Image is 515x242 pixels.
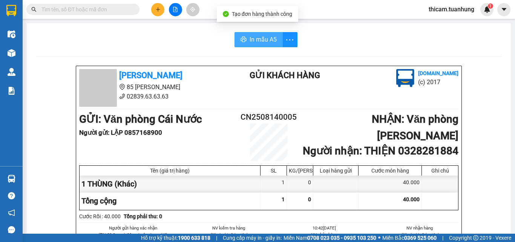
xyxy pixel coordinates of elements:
span: In mẫu A5 [250,35,277,44]
li: NV kiểm tra hàng [190,225,268,231]
span: Tổng cộng [81,196,116,205]
input: Tìm tên, số ĐT hoặc mã đơn [41,5,130,14]
span: search [31,7,37,12]
button: caret-down [497,3,510,16]
span: ⚪️ [378,236,380,239]
b: [DOMAIN_NAME] [418,70,458,76]
b: GỬI : Văn phòng Cái Nước [79,113,202,125]
span: check-circle [223,11,229,17]
img: warehouse-icon [8,49,15,57]
div: KG/[PERSON_NAME] [289,168,311,174]
li: 85 [PERSON_NAME] [79,82,219,92]
div: 1 [261,176,287,193]
button: aim [186,3,199,16]
span: aim [190,7,195,12]
span: Hỗ trợ kỹ thuật: [141,234,210,242]
h2: CN2508140005 [237,111,300,123]
img: warehouse-icon [8,175,15,183]
span: Cung cấp máy in - giấy in: [223,234,282,242]
img: warehouse-icon [8,30,15,38]
span: | [216,234,217,242]
b: Gửi khách hàng [250,71,320,80]
img: warehouse-icon [8,68,15,76]
span: question-circle [8,192,15,199]
i: (Kí và ghi rõ họ tên) [210,232,247,237]
div: Loại hàng gửi [315,168,356,174]
span: 1 [282,196,285,202]
img: logo-vxr [6,5,16,16]
li: 10:42[DATE] [285,225,363,231]
span: file-add [173,7,178,12]
sup: 1 [488,3,493,9]
span: printer [241,36,247,43]
span: phone [119,93,125,99]
img: solution-icon [8,87,15,95]
div: Ghi chú [424,168,456,174]
li: 02839.63.63.63 [79,92,219,101]
div: Cước món hàng [360,168,420,174]
div: SL [262,168,285,174]
span: copyright [473,235,478,240]
div: Tên (giá trị hàng) [81,168,258,174]
strong: 0708 023 035 - 0935 103 250 [307,235,376,241]
span: notification [8,209,15,216]
span: Miền Nam [284,234,376,242]
i: (Kí và ghi rõ họ tên) [401,232,438,237]
b: [PERSON_NAME] [119,71,182,80]
div: 0 [287,176,313,193]
button: file-add [169,3,182,16]
span: environment [119,84,125,90]
span: more [283,35,297,45]
span: 40.000 [403,196,420,202]
span: plus [155,7,161,12]
button: printerIn mẫu A5 [235,32,283,47]
b: NHẬN : Văn phòng [PERSON_NAME] [372,113,458,142]
b: Người nhận : THIỆN 0328281884 [303,145,458,157]
li: Người gửi hàng xác nhận [94,225,172,231]
strong: 1900 633 818 [178,235,210,241]
button: more [282,32,297,47]
span: 1 [489,3,492,9]
li: (c) 2017 [418,77,458,87]
div: 40.000 [359,176,422,193]
b: Người gửi : LẬP 0857168900 [79,129,162,136]
div: 1 THÙNG (Khác) [80,176,261,193]
button: plus [151,3,164,16]
div: Cước Rồi : 40.000 [79,212,121,220]
span: caret-down [501,6,507,13]
span: Tạo đơn hàng thành công [232,11,292,17]
img: logo.jpg [396,69,414,87]
span: message [8,226,15,233]
span: | [442,234,443,242]
li: NV nhận hàng [381,225,459,231]
strong: 0369 525 060 [404,235,437,241]
span: Miền Bắc [382,234,437,242]
span: thicam.tuanhung [423,5,480,14]
span: 0 [308,196,311,202]
li: NV nhận hàng [285,231,363,238]
img: icon-new-feature [484,6,490,13]
b: Tổng phải thu: 0 [124,213,162,219]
